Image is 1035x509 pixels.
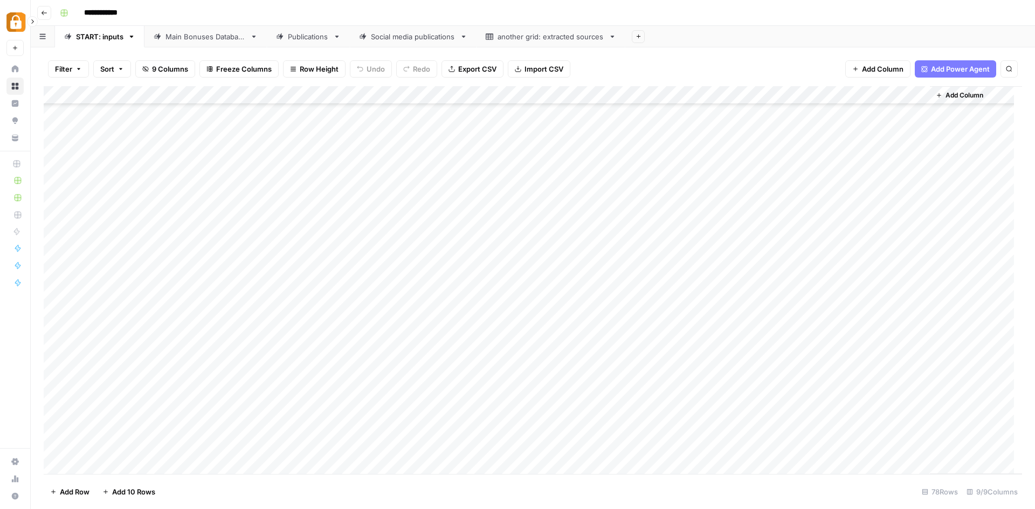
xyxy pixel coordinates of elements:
[441,60,503,78] button: Export CSV
[76,31,123,42] div: START: inputs
[216,64,272,74] span: Freeze Columns
[135,60,195,78] button: 9 Columns
[350,26,477,47] a: Social media publications
[6,112,24,129] a: Opportunities
[6,9,24,36] button: Workspace: Adzz
[55,64,72,74] span: Filter
[6,470,24,487] a: Usage
[931,64,990,74] span: Add Power Agent
[48,60,89,78] button: Filter
[144,26,267,47] a: Main Bonuses Database
[931,88,988,102] button: Add Column
[112,486,155,497] span: Add 10 Rows
[55,26,144,47] a: START: inputs
[60,486,89,497] span: Add Row
[946,90,983,100] span: Add Column
[199,60,279,78] button: Freeze Columns
[498,31,604,42] div: another grid: extracted sources
[962,483,1022,500] div: 9/9 Columns
[367,64,385,74] span: Undo
[862,64,903,74] span: Add Column
[6,487,24,505] button: Help + Support
[413,64,430,74] span: Redo
[6,78,24,95] a: Browse
[6,95,24,112] a: Insights
[525,64,563,74] span: Import CSV
[477,26,625,47] a: another grid: extracted sources
[915,60,996,78] button: Add Power Agent
[44,483,96,500] button: Add Row
[6,60,24,78] a: Home
[6,453,24,470] a: Settings
[458,64,496,74] span: Export CSV
[917,483,962,500] div: 78 Rows
[283,60,346,78] button: Row Height
[93,60,131,78] button: Sort
[371,31,456,42] div: Social media publications
[6,12,26,32] img: Adzz Logo
[6,129,24,147] a: Your Data
[845,60,910,78] button: Add Column
[288,31,329,42] div: Publications
[96,483,162,500] button: Add 10 Rows
[300,64,339,74] span: Row Height
[508,60,570,78] button: Import CSV
[350,60,392,78] button: Undo
[396,60,437,78] button: Redo
[152,64,188,74] span: 9 Columns
[267,26,350,47] a: Publications
[100,64,114,74] span: Sort
[165,31,246,42] div: Main Bonuses Database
